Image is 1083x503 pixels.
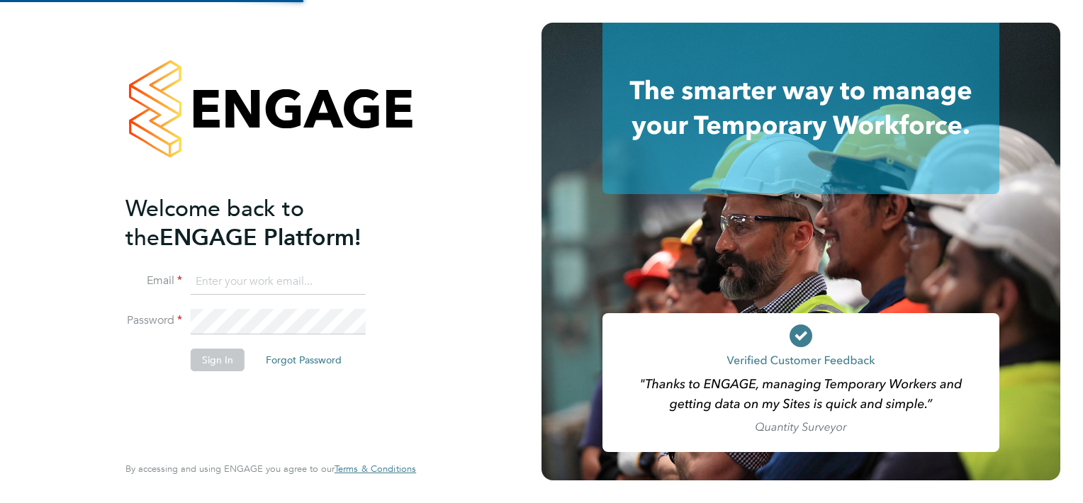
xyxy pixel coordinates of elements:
[125,273,182,288] label: Email
[335,463,416,475] span: Terms & Conditions
[254,349,353,371] button: Forgot Password
[125,195,304,252] span: Welcome back to the
[335,463,416,475] a: Terms & Conditions
[125,194,402,252] h2: ENGAGE Platform!
[191,269,366,295] input: Enter your work email...
[125,313,182,328] label: Password
[191,349,245,371] button: Sign In
[125,463,416,475] span: By accessing and using ENGAGE you agree to our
